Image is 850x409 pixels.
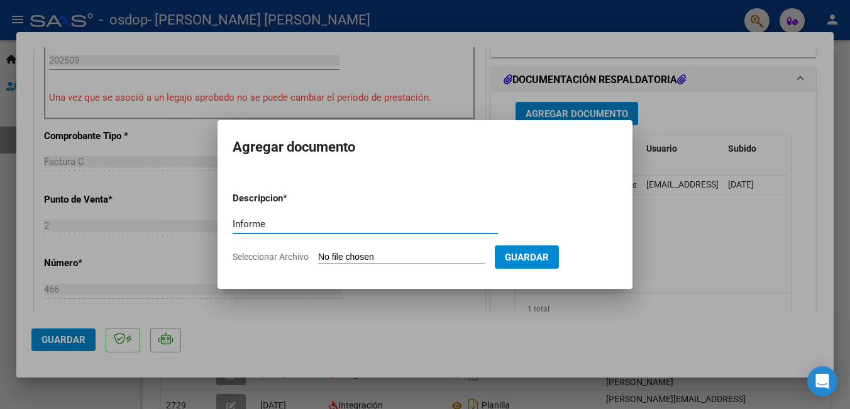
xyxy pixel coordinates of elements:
span: Guardar [505,252,549,263]
h2: Agregar documento [233,135,617,159]
span: Seleccionar Archivo [233,252,309,262]
div: Open Intercom Messenger [807,366,837,396]
button: Guardar [495,245,559,269]
p: Descripcion [233,191,348,206]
